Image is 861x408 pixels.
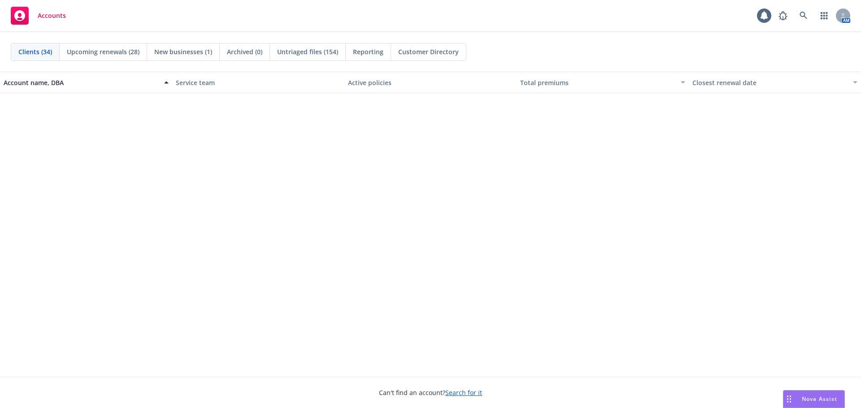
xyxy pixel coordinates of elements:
button: Service team [172,72,344,93]
div: Account name, DBA [4,78,159,87]
div: Drag to move [783,391,795,408]
span: Accounts [38,12,66,19]
a: Search for it [445,388,482,397]
div: Total premiums [520,78,675,87]
span: Archived (0) [227,47,262,56]
a: Report a Bug [774,7,792,25]
span: Untriaged files (154) [277,47,338,56]
button: Nova Assist [783,390,845,408]
a: Accounts [7,3,70,28]
button: Active policies [344,72,517,93]
span: Can't find an account? [379,388,482,397]
button: Closest renewal date [689,72,861,93]
button: Total premiums [517,72,689,93]
span: New businesses (1) [154,47,212,56]
span: Upcoming renewals (28) [67,47,139,56]
span: Nova Assist [802,395,837,403]
a: Switch app [815,7,833,25]
a: Search [795,7,813,25]
span: Clients (34) [18,47,52,56]
span: Reporting [353,47,383,56]
div: Service team [176,78,341,87]
div: Closest renewal date [692,78,848,87]
div: Active policies [348,78,513,87]
span: Customer Directory [398,47,459,56]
